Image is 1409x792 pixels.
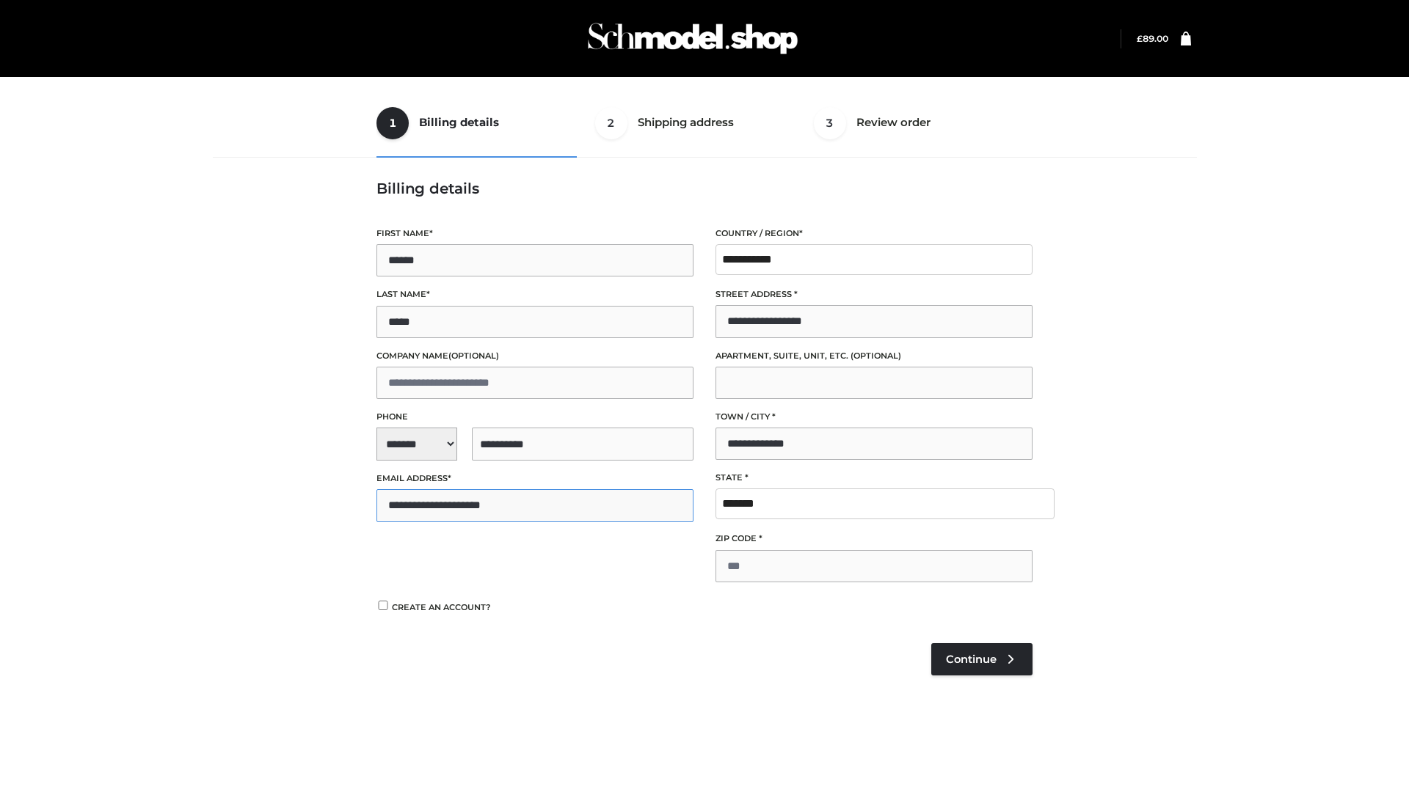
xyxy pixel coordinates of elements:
h3: Billing details [376,180,1033,197]
span: (optional) [448,351,499,361]
span: (optional) [851,351,901,361]
a: £89.00 [1137,33,1168,44]
label: Last name [376,287,693,301]
label: ZIP Code [716,532,1033,546]
label: Country / Region [716,227,1033,241]
label: Town / City [716,410,1033,424]
label: Email address [376,472,693,485]
label: Apartment, suite, unit, etc. [716,349,1033,363]
input: Create an account? [376,601,390,610]
label: Street address [716,287,1033,301]
label: State [716,471,1033,485]
span: Continue [946,653,997,666]
label: Company name [376,349,693,363]
a: Continue [931,643,1033,675]
label: Phone [376,410,693,424]
span: Create an account? [392,602,491,612]
img: Schmodel Admin 964 [583,10,803,67]
bdi: 89.00 [1137,33,1168,44]
label: First name [376,227,693,241]
span: £ [1137,33,1143,44]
